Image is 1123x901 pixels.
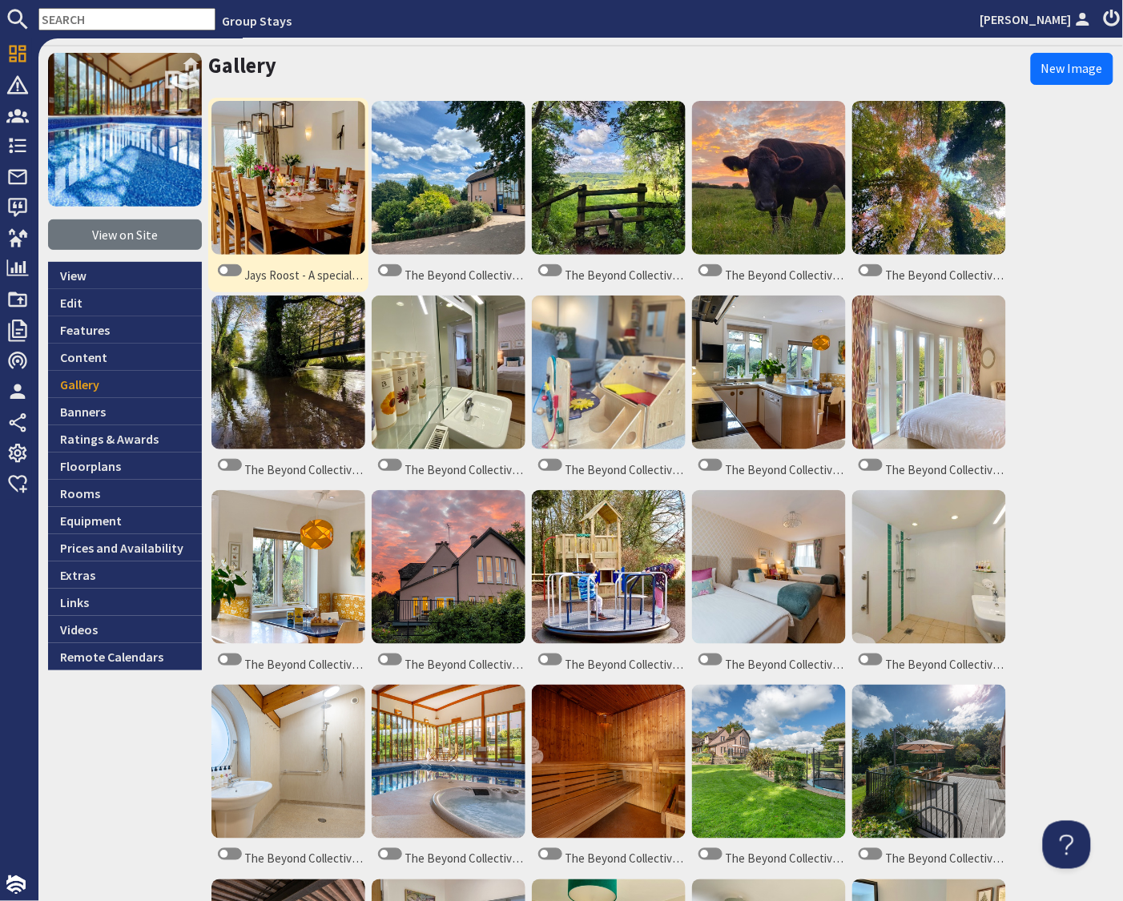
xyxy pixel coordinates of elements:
a: Remote Calendars [48,643,202,670]
a: View [48,262,202,289]
a: Gallery [48,371,202,398]
a: Gallery [208,52,276,78]
a: View on Site [48,219,202,250]
a: Rooms [48,480,202,507]
a: Features [48,316,202,344]
img: staytech_i_w-64f4e8e9ee0a9c174fd5317b4b171b261742d2d393467e5bdba4413f4f884c10.svg [6,875,26,895]
a: Equipment [48,507,202,534]
a: Links [48,589,202,616]
a: Ratings & Awards [48,425,202,453]
a: Videos [48,616,202,643]
a: Content [48,344,202,371]
a: [PERSON_NAME] [980,10,1094,29]
a: Group Stays [222,13,292,29]
a: Extras [48,561,202,589]
iframe: Toggle Customer Support [1043,821,1091,869]
a: Floorplans [48,453,202,480]
img: JAYS ROOST's icon [48,53,202,207]
a: Edit [48,289,202,316]
a: Banners [48,398,202,425]
a: Prices and Availability [48,534,202,561]
a: New Image [1031,53,1113,85]
input: SEARCH [38,8,215,30]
